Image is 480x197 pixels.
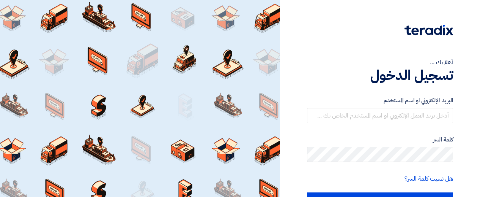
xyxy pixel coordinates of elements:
label: البريد الإلكتروني او اسم المستخدم [307,96,453,105]
img: Teradix logo [404,25,453,35]
a: هل نسيت كلمة السر؟ [404,174,453,183]
h1: تسجيل الدخول [307,67,453,84]
input: أدخل بريد العمل الإلكتروني او اسم المستخدم الخاص بك ... [307,108,453,123]
label: كلمة السر [307,135,453,144]
div: أهلا بك ... [307,58,453,67]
